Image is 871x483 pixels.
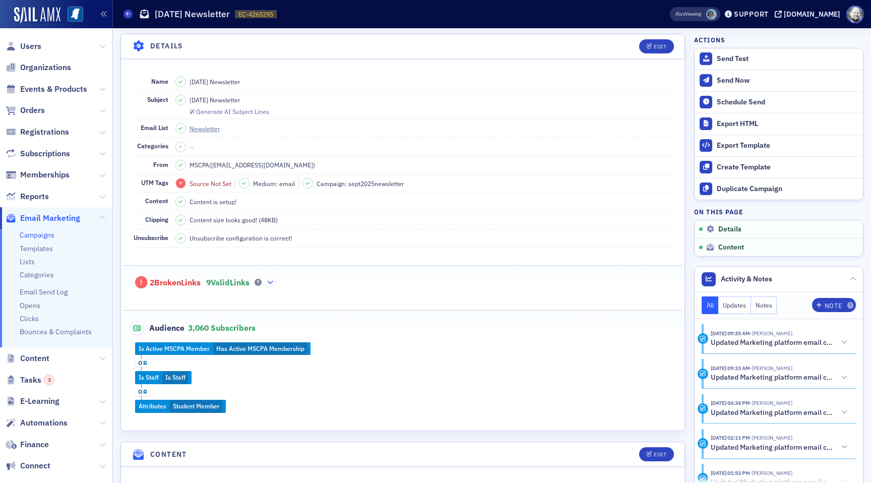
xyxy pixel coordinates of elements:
a: Content [6,353,49,364]
div: Generate AI Subject Lines [196,109,269,114]
span: Users [20,41,41,52]
a: Export Template [695,135,863,156]
span: 2 Broken Links [150,278,201,288]
a: Email Marketing [6,213,80,224]
div: [DOMAIN_NAME] [784,10,840,19]
a: Orders [6,105,45,116]
img: SailAMX [14,7,60,23]
span: Profile [846,6,864,23]
span: Content [20,353,49,364]
button: Updates [718,296,751,314]
div: Note [825,303,842,309]
span: Organizations [20,62,71,73]
div: Activity [698,369,708,379]
a: Export HTML [695,113,863,135]
a: Events & Products [6,84,87,95]
span: Name [151,77,168,85]
a: Memberships [6,169,70,180]
span: Activity & Notes [721,274,772,284]
time: 9/22/2025 04:34 PM [711,399,750,406]
div: Send Now [717,76,858,85]
button: Updated Marketing platform email campaign: [DATE] Newsletter [711,407,849,418]
a: Email Send Log [20,287,68,296]
h4: Actions [694,35,725,44]
span: Rachel Shirley [750,399,792,406]
span: Subject [147,95,168,103]
div: Create Template [717,163,858,172]
span: Clipping [145,215,168,223]
span: Unsubscribe [134,233,168,241]
button: Send Now [695,70,863,91]
h4: On this page [694,207,863,216]
time: 9/15/2025 01:53 PM [711,469,750,476]
a: Campaigns [20,230,54,239]
div: Schedule Send [717,98,858,107]
a: Bounces & Complaints [20,327,92,336]
a: Clicks [20,314,39,323]
a: Tasks3 [6,375,54,386]
a: Reports [6,191,49,202]
div: Support [734,10,769,19]
span: Source Not Set [190,179,231,188]
button: Notes [751,296,777,314]
a: Subscriptions [6,148,70,159]
a: Users [6,41,41,52]
span: Registrations [20,127,69,138]
button: Duplicate Campaign [695,178,863,200]
a: Lists [20,257,35,266]
button: [DOMAIN_NAME] [775,11,844,18]
a: Create Template [695,156,863,178]
div: Also [675,11,685,17]
span: UTM Tags [141,178,168,187]
span: Finance [20,439,49,450]
span: MSCPA ( [EMAIL_ADDRESS][DOMAIN_NAME] ) [190,160,315,169]
span: Unsubscribe configuration is correct! [190,233,292,243]
span: From [153,160,168,168]
img: SailAMX [68,7,83,22]
span: Memberships [20,169,70,180]
h5: Updated Marketing platform email campaign: [DATE] Newsletter [711,338,837,347]
time: 9/15/2025 02:11 PM [711,434,750,441]
button: Edit [639,39,674,53]
a: Newsletter [190,124,229,133]
div: Edit [654,452,666,457]
span: Rachel Shirley [750,330,792,337]
a: View Homepage [60,7,83,24]
a: Templates [20,244,53,253]
span: Viewing [675,11,701,18]
span: Audience [130,321,185,335]
span: Rachel Shirley [750,434,792,441]
button: Updated Marketing platform email campaign: [DATE] Newsletter [711,373,849,383]
button: Generate AI Subject Lines [190,106,269,115]
div: Export Template [717,141,858,150]
time: 9/23/2025 09:33 AM [711,365,750,372]
div: Export HTML [717,119,858,129]
h5: Updated Marketing platform email campaign: [DATE] Newsletter [711,408,837,417]
span: Rachel Shirley [750,469,792,476]
a: Categories [20,270,54,279]
a: Automations [6,417,68,429]
span: — [190,143,195,151]
time: 9/23/2025 09:35 AM [711,330,750,337]
span: 3,060 Subscribers [188,323,256,333]
button: Updated Marketing platform email campaign: [DATE] Newsletter [711,337,849,348]
div: Activity [698,333,708,344]
a: Opens [20,301,40,310]
div: Edit [654,44,666,49]
a: E-Learning [6,396,59,407]
div: Activity [698,438,708,449]
span: Content [718,243,744,252]
div: Duplicate Campaign [717,185,858,194]
button: Schedule Send [695,91,863,113]
span: Reports [20,191,49,202]
span: Connect [20,460,50,471]
span: EC-4265295 [238,10,273,19]
span: Rachel Shirley [750,365,792,372]
div: Activity [698,403,708,414]
span: Email List [141,124,168,132]
span: [DATE] Newsletter [190,95,240,104]
span: Tasks [20,375,54,386]
button: All [702,296,719,314]
h1: [DATE] Newsletter [155,8,230,20]
span: 9 Valid Links [206,278,250,288]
